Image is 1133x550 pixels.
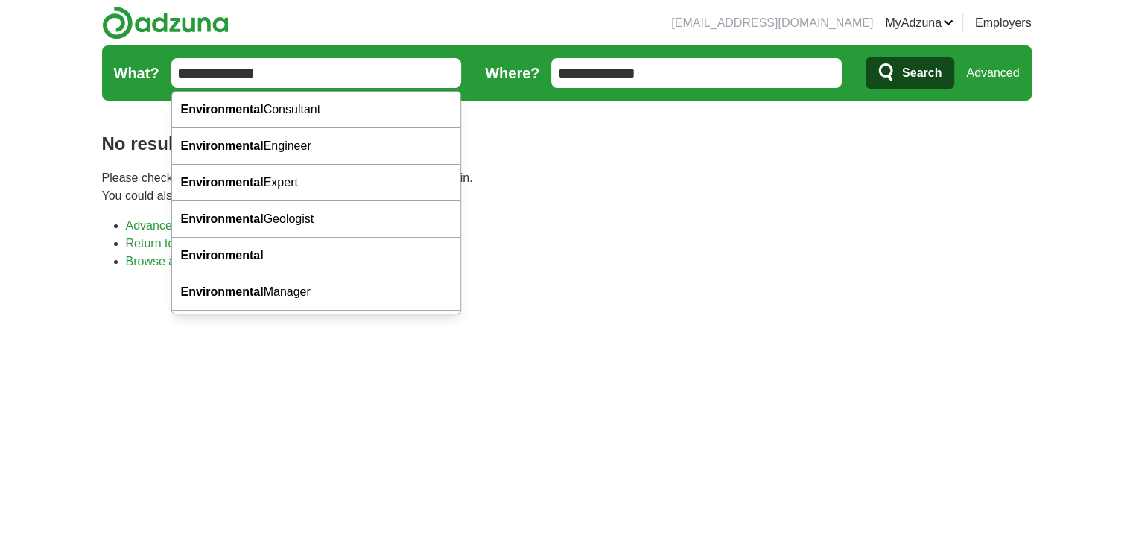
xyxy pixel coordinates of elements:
[485,62,539,84] label: Where?
[975,14,1032,32] a: Employers
[126,219,218,232] a: Advanced search
[102,130,1032,157] h1: No results found
[102,6,229,39] img: Adzuna logo
[172,311,461,347] div: Technician
[671,14,873,32] li: [EMAIL_ADDRESS][DOMAIN_NAME]
[885,14,953,32] a: MyAdzuna
[102,169,1032,205] p: Please check your spelling or enter another search term and try again. You could also try one of ...
[126,237,340,250] a: Return to the home page and start again
[902,58,942,88] span: Search
[114,62,159,84] label: What?
[181,285,264,298] strong: Environmental
[126,255,426,268] a: Browse all live results across the [GEOGRAPHIC_DATA]
[866,57,954,89] button: Search
[966,58,1019,88] a: Advanced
